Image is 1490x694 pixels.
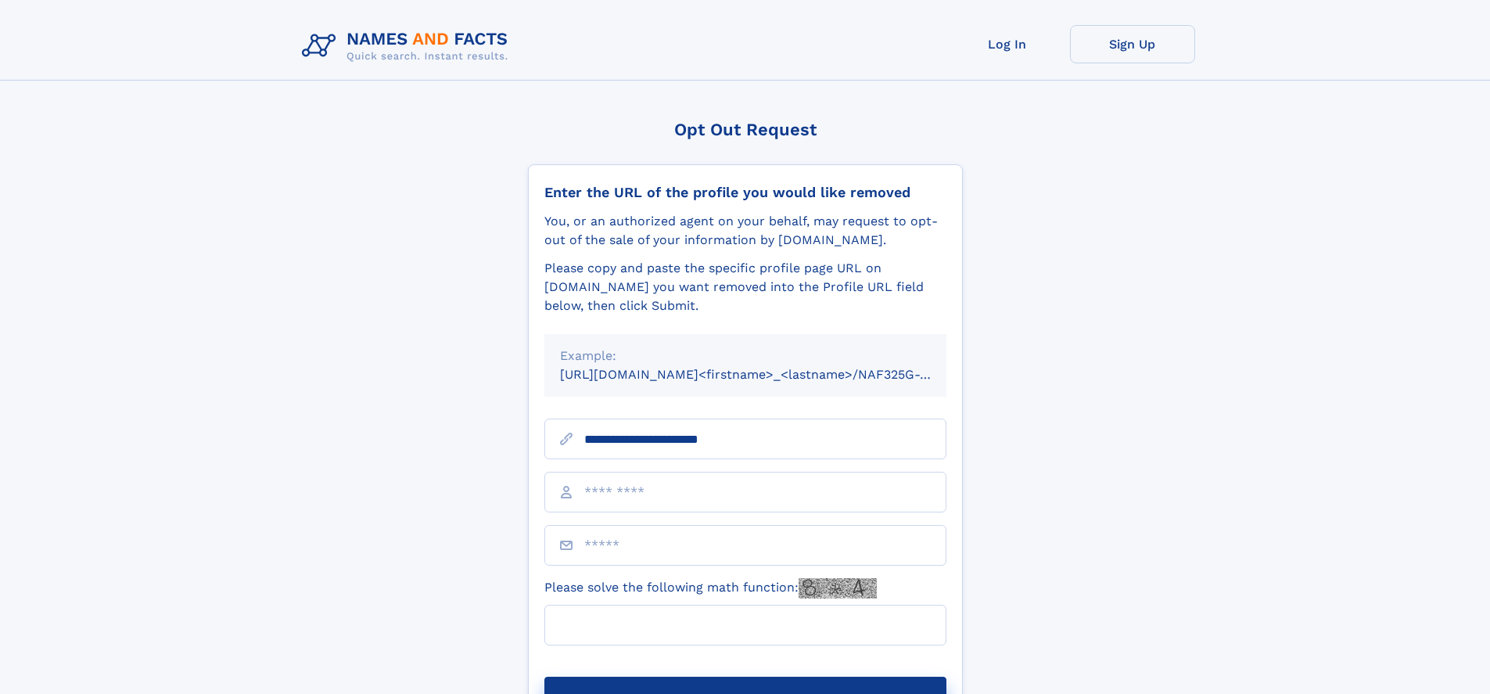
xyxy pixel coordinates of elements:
a: Log In [945,25,1070,63]
img: Logo Names and Facts [296,25,521,67]
a: Sign Up [1070,25,1195,63]
div: Opt Out Request [528,120,963,139]
div: Please copy and paste the specific profile page URL on [DOMAIN_NAME] you want removed into the Pr... [544,259,946,315]
div: Example: [560,347,931,365]
label: Please solve the following math function: [544,578,877,599]
div: Enter the URL of the profile you would like removed [544,184,946,201]
small: [URL][DOMAIN_NAME]<firstname>_<lastname>/NAF325G-xxxxxxxx [560,367,976,382]
div: You, or an authorized agent on your behalf, may request to opt-out of the sale of your informatio... [544,212,946,250]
